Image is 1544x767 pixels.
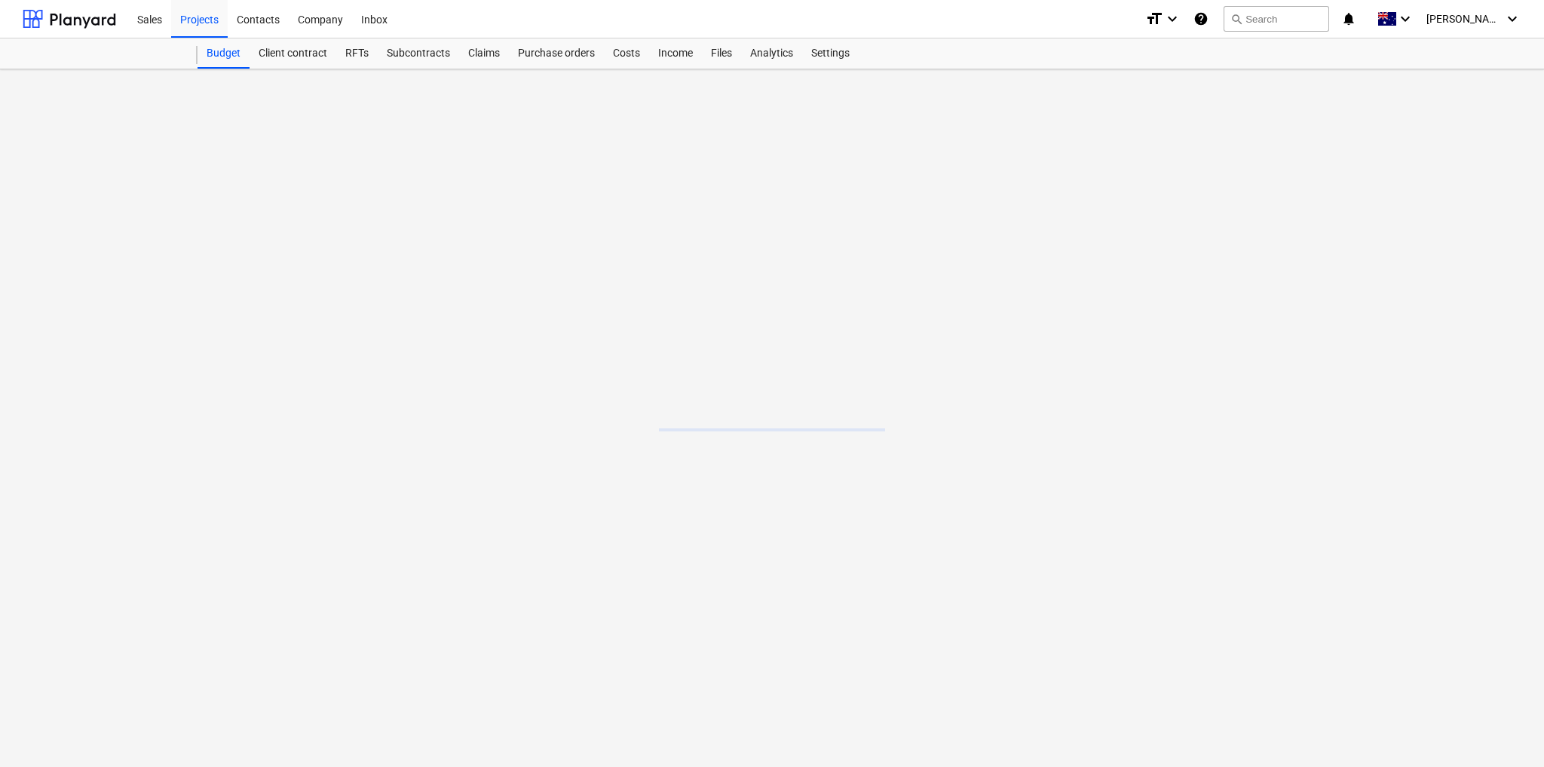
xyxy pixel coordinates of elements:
[1426,13,1502,25] span: [PERSON_NAME]
[459,38,509,69] a: Claims
[1230,13,1242,25] span: search
[1341,10,1356,28] i: notifications
[702,38,741,69] a: Files
[378,38,459,69] a: Subcontracts
[1396,10,1414,28] i: keyboard_arrow_down
[802,38,859,69] a: Settings
[1193,10,1209,28] i: Knowledge base
[741,38,802,69] a: Analytics
[1163,10,1181,28] i: keyboard_arrow_down
[1145,10,1163,28] i: format_size
[649,38,702,69] a: Income
[336,38,378,69] a: RFTs
[1503,10,1521,28] i: keyboard_arrow_down
[198,38,250,69] a: Budget
[604,38,649,69] a: Costs
[1224,6,1329,32] button: Search
[509,38,604,69] a: Purchase orders
[250,38,336,69] a: Client contract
